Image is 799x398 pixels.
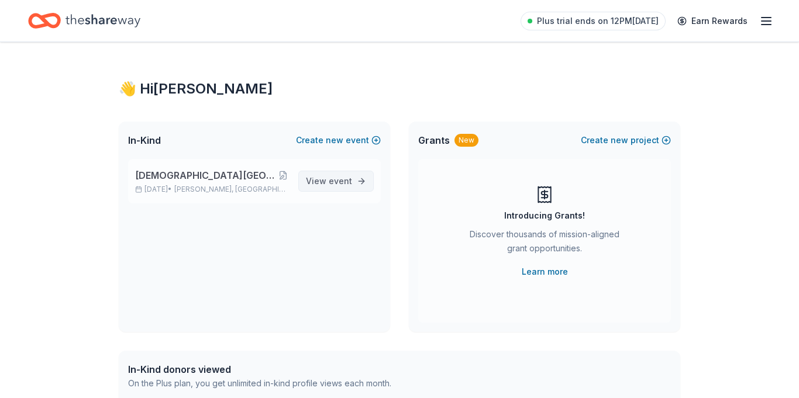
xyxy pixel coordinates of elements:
[504,209,585,223] div: Introducing Grants!
[326,133,343,147] span: new
[537,14,659,28] span: Plus trial ends on 12PM[DATE]
[296,133,381,147] button: Createnewevent
[418,133,450,147] span: Grants
[135,168,277,182] span: [DEMOGRAPHIC_DATA][GEOGRAPHIC_DATA] Annual Joy Night
[174,185,289,194] span: [PERSON_NAME], [GEOGRAPHIC_DATA]
[128,376,391,390] div: On the Plus plan, you get unlimited in-kind profile views each month.
[329,176,352,186] span: event
[581,133,671,147] button: Createnewproject
[128,133,161,147] span: In-Kind
[306,174,352,188] span: View
[465,227,624,260] div: Discover thousands of mission-aligned grant opportunities.
[521,12,666,30] a: Plus trial ends on 12PM[DATE]
[298,171,374,192] a: View event
[454,134,478,147] div: New
[670,11,755,32] a: Earn Rewards
[135,185,289,194] p: [DATE] •
[119,79,680,98] div: 👋 Hi [PERSON_NAME]
[28,7,140,34] a: Home
[128,362,391,376] div: In-Kind donors viewed
[611,133,628,147] span: new
[522,265,568,279] a: Learn more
